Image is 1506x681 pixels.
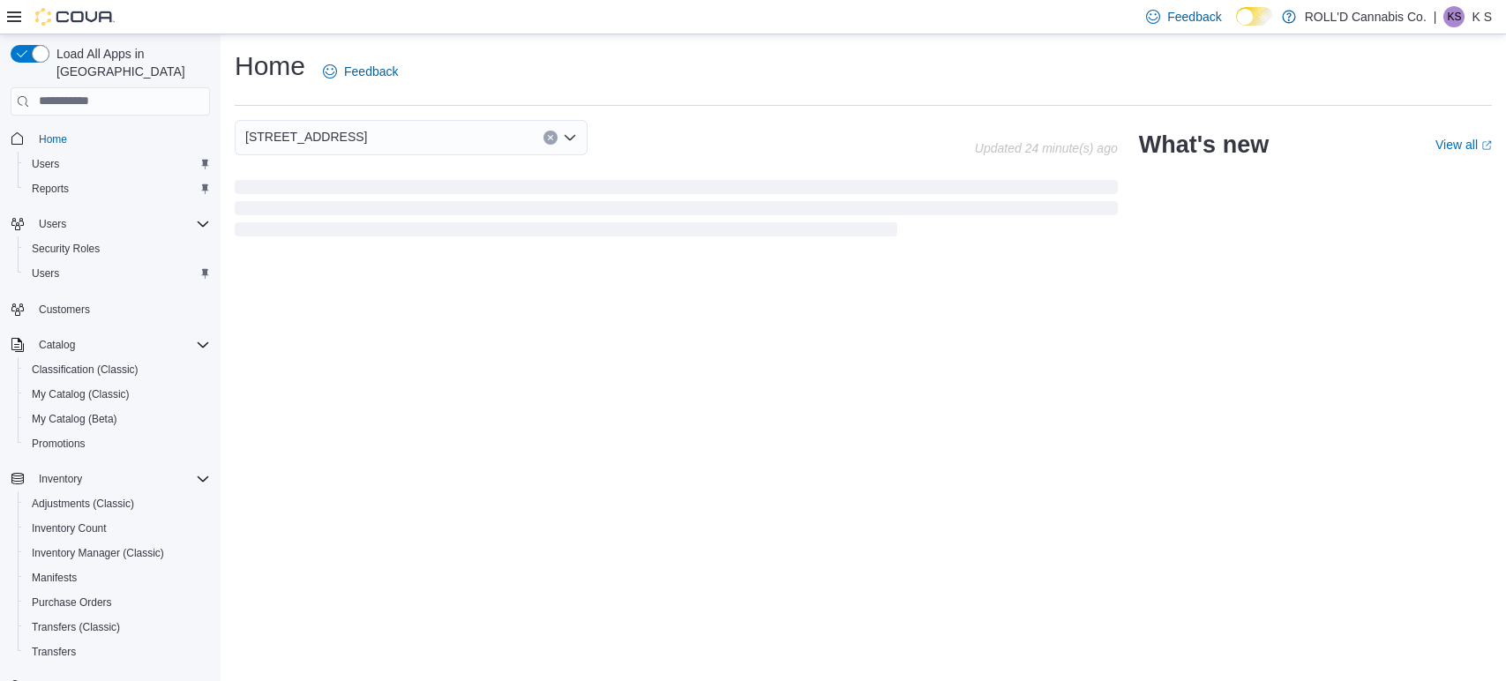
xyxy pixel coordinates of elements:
span: Inventory [39,472,82,486]
button: Classification (Classic) [18,357,217,382]
span: Inventory Manager (Classic) [25,543,210,564]
span: My Catalog (Beta) [32,412,117,426]
span: Home [32,128,210,150]
button: Manifests [18,565,217,590]
button: Users [32,213,73,235]
span: Inventory Count [32,521,107,535]
span: Manifests [25,567,210,588]
a: Inventory Manager (Classic) [25,543,171,564]
button: Purchase Orders [18,590,217,615]
span: Reports [32,182,69,196]
div: K S [1443,6,1465,27]
span: KS [1447,6,1461,27]
button: Adjustments (Classic) [18,491,217,516]
input: Dark Mode [1236,7,1273,26]
a: Users [25,263,66,284]
svg: External link [1481,140,1492,151]
button: Open list of options [563,131,577,145]
a: Transfers (Classic) [25,617,127,638]
span: Load All Apps in [GEOGRAPHIC_DATA] [49,45,210,80]
span: Security Roles [32,242,100,256]
a: Customers [32,299,97,320]
span: Feedback [344,63,398,80]
button: Home [4,126,217,152]
span: Inventory Manager (Classic) [32,546,164,560]
span: Users [25,153,210,175]
button: Inventory Count [18,516,217,541]
span: Feedback [1167,8,1221,26]
button: Transfers [18,640,217,664]
span: Users [32,213,210,235]
button: Catalog [32,334,82,355]
span: Manifests [32,571,77,585]
button: Inventory [4,467,217,491]
span: Users [25,263,210,284]
span: Customers [32,298,210,320]
button: Users [18,152,217,176]
h2: What's new [1139,131,1269,159]
a: Inventory Count [25,518,114,539]
button: Security Roles [18,236,217,261]
span: Classification (Classic) [32,363,139,377]
span: Purchase Orders [32,595,112,610]
a: Promotions [25,433,93,454]
span: Promotions [25,433,210,454]
span: Inventory [32,468,210,490]
a: Manifests [25,567,84,588]
span: Catalog [32,334,210,355]
img: Cova [35,8,115,26]
button: Promotions [18,431,217,456]
p: | [1434,6,1437,27]
button: Transfers (Classic) [18,615,217,640]
span: [STREET_ADDRESS] [245,126,367,147]
a: View allExternal link [1435,138,1492,152]
span: Home [39,132,67,146]
span: Security Roles [25,238,210,259]
a: Home [32,129,74,150]
span: My Catalog (Classic) [32,387,130,401]
span: Users [39,217,66,231]
h1: Home [235,49,305,84]
button: My Catalog (Classic) [18,382,217,407]
button: Reports [18,176,217,201]
span: Customers [39,303,90,317]
a: Feedback [316,54,405,89]
span: My Catalog (Classic) [25,384,210,405]
a: My Catalog (Classic) [25,384,137,405]
span: Users [32,157,59,171]
span: Loading [235,183,1118,240]
span: Classification (Classic) [25,359,210,380]
span: Users [32,266,59,281]
span: My Catalog (Beta) [25,408,210,430]
p: K S [1472,6,1492,27]
button: Catalog [4,333,217,357]
a: Transfers [25,641,83,662]
p: Updated 24 minute(s) ago [975,141,1118,155]
span: Catalog [39,338,75,352]
button: Users [4,212,217,236]
span: Transfers [25,641,210,662]
a: Adjustments (Classic) [25,493,141,514]
button: Inventory [32,468,89,490]
a: Reports [25,178,76,199]
span: Transfers (Classic) [32,620,120,634]
button: My Catalog (Beta) [18,407,217,431]
span: Transfers [32,645,76,659]
button: Customers [4,296,217,322]
button: Clear input [543,131,558,145]
a: Classification (Classic) [25,359,146,380]
p: ROLL'D Cannabis Co. [1305,6,1427,27]
a: My Catalog (Beta) [25,408,124,430]
span: Transfers (Classic) [25,617,210,638]
span: Adjustments (Classic) [25,493,210,514]
a: Purchase Orders [25,592,119,613]
a: Users [25,153,66,175]
button: Inventory Manager (Classic) [18,541,217,565]
span: Inventory Count [25,518,210,539]
span: Promotions [32,437,86,451]
button: Users [18,261,217,286]
span: Reports [25,178,210,199]
span: Adjustments (Classic) [32,497,134,511]
a: Security Roles [25,238,107,259]
span: Purchase Orders [25,592,210,613]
